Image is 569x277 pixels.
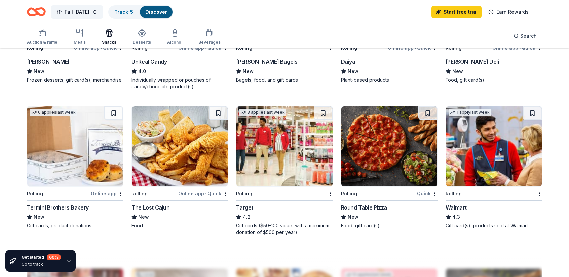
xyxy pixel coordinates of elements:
[51,5,103,19] button: Fall [DATE]
[236,58,297,66] div: [PERSON_NAME] Bagels
[446,58,499,66] div: [PERSON_NAME] Deli
[131,77,228,90] div: Individually wrapped or pouches of candy/chocolate product(s)
[519,45,521,51] span: •
[167,40,182,45] div: Alcohol
[27,58,70,66] div: [PERSON_NAME]
[27,40,58,45] div: Auction & raffle
[198,40,221,45] div: Beverages
[132,40,151,45] div: Desserts
[30,109,77,116] div: 6 applies last week
[91,189,123,198] div: Online app
[341,77,438,83] div: Plant-based products
[239,109,286,116] div: 3 applies last week
[114,9,133,15] a: Track· 5
[341,190,357,198] div: Rolling
[131,203,169,212] div: The Lost Cajun
[446,106,542,229] a: Image for Walmart1 applylast weekRollingWalmart4.3Gift card(s), products sold at Walmart
[236,106,333,236] a: Image for Target3 applieslast weekRollingTarget4.2Gift cards ($50-100 value, with a maximum donat...
[145,9,167,15] a: Discover
[446,106,542,186] img: Image for Walmart
[484,6,533,18] a: Earn Rewards
[131,190,148,198] div: Rolling
[446,203,467,212] div: Walmart
[167,26,182,48] button: Alcohol
[27,77,123,83] div: Frozen desserts, gift card(s), merchandise
[102,40,116,45] div: Snacks
[65,8,89,16] span: Fall [DATE]
[205,45,206,51] span: •
[446,222,542,229] div: Gift card(s), products sold at Walmart
[236,203,253,212] div: Target
[341,106,438,229] a: Image for Round Table PizzaRollingQuickRound Table PizzaNewFood, gift card(s)
[341,203,387,212] div: Round Table Pizza
[27,203,89,212] div: Termini Brothers Bakery
[74,40,86,45] div: Meals
[236,77,333,83] div: Bagels, food, and gift cards
[132,106,228,186] img: Image for The Lost Cajun
[348,213,358,221] span: New
[22,254,61,260] div: Get started
[131,58,167,66] div: UnReal Candy
[131,106,228,229] a: Image for The Lost CajunRollingOnline app•QuickThe Lost CajunNewFood
[27,106,123,186] img: Image for Termini Brothers Bakery
[508,29,542,43] button: Search
[74,26,86,48] button: Meals
[446,190,462,198] div: Rolling
[22,262,61,267] div: Go to track
[415,45,416,51] span: •
[131,222,228,229] div: Food
[243,67,254,75] span: New
[236,222,333,236] div: Gift cards ($50-100 value, with a maximum donation of $500 per year)
[452,67,463,75] span: New
[27,26,58,48] button: Auction & raffle
[452,213,460,221] span: 4.3
[236,190,252,198] div: Rolling
[27,190,43,198] div: Rolling
[341,222,438,229] div: Food, gift card(s)
[178,189,228,198] div: Online app Quick
[520,32,537,40] span: Search
[34,213,44,221] span: New
[47,254,61,260] div: 60 %
[138,213,149,221] span: New
[417,189,438,198] div: Quick
[341,106,437,186] img: Image for Round Table Pizza
[27,4,46,20] a: Home
[101,45,102,51] span: •
[34,67,44,75] span: New
[198,26,221,48] button: Beverages
[108,5,173,19] button: Track· 5Discover
[446,77,542,83] div: Food, gift card(s)
[348,67,358,75] span: New
[132,26,151,48] button: Desserts
[431,6,482,18] a: Start free trial
[341,58,355,66] div: Daiya
[27,222,123,229] div: Gift cards, product donations
[236,106,332,186] img: Image for Target
[27,106,123,229] a: Image for Termini Brothers Bakery6 applieslast weekRollingOnline appTermini Brothers BakeryNewGif...
[138,67,146,75] span: 4.0
[243,213,251,221] span: 4.2
[205,191,206,196] span: •
[449,109,491,116] div: 1 apply last week
[102,26,116,48] button: Snacks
